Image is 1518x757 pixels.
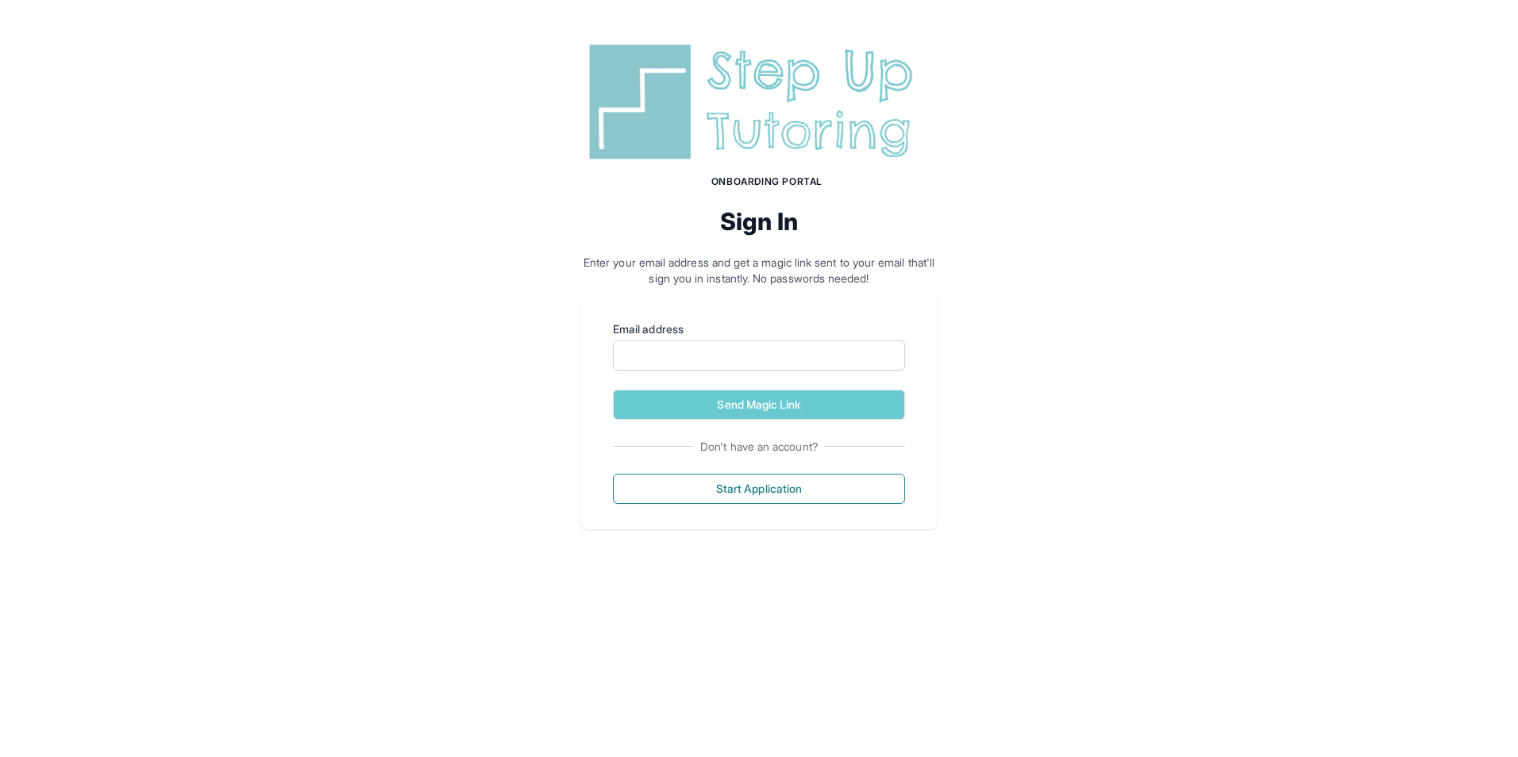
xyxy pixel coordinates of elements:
button: Send Magic Link [613,390,905,420]
span: Don't have an account? [694,439,824,455]
h2: Sign In [581,207,937,236]
button: Start Application [613,474,905,504]
h1: Onboarding Portal [597,175,937,188]
label: Email address [613,321,905,337]
img: Step Up Tutoring horizontal logo [581,38,937,166]
p: Enter your email address and get a magic link sent to your email that'll sign you in instantly. N... [581,255,937,286]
